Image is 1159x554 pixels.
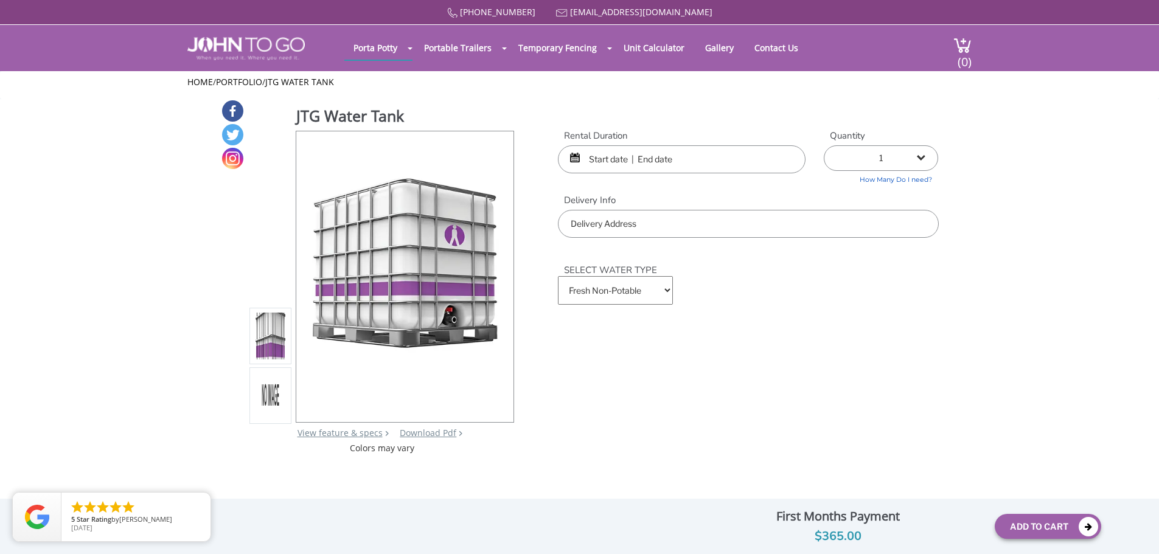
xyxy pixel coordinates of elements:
span: [DATE] [71,523,92,532]
span: [PERSON_NAME] [119,514,172,524]
button: Live Chat [1110,505,1159,554]
li:  [83,500,97,514]
span: Star Rating [77,514,111,524]
li:  [70,500,85,514]
li:  [121,500,136,514]
img: Review Rating [25,505,49,529]
span: by [71,516,201,524]
span: 5 [71,514,75,524]
li:  [96,500,110,514]
li:  [108,500,123,514]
